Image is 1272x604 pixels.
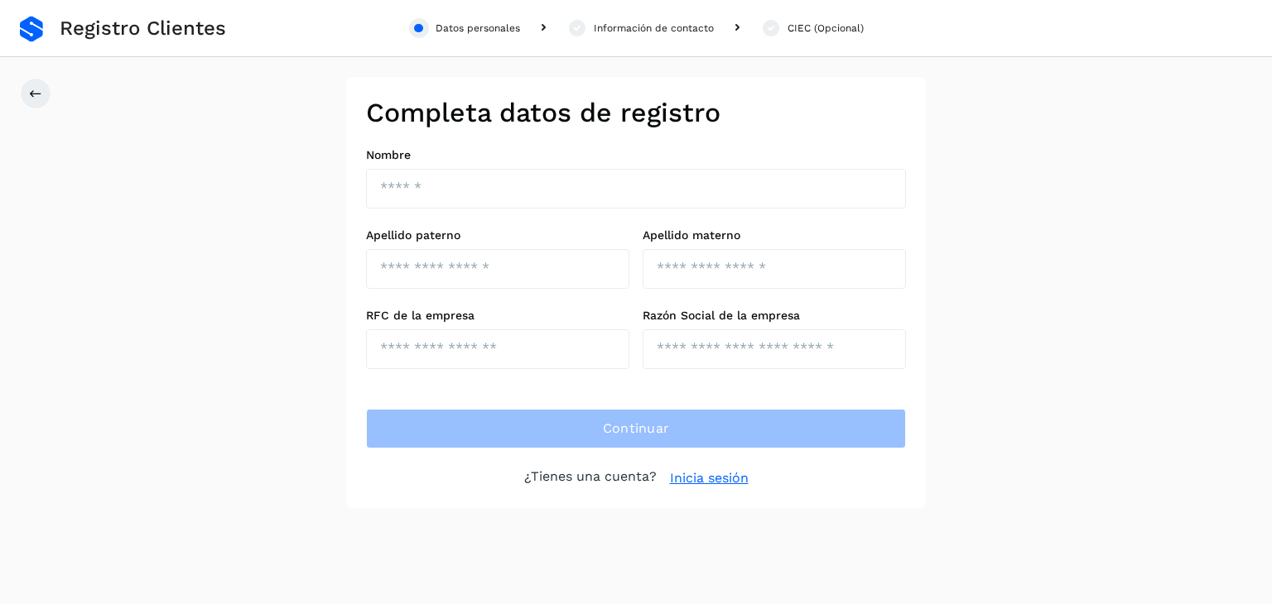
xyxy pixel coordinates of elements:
[643,309,906,323] label: Razón Social de la empresa
[60,17,226,41] span: Registro Clientes
[594,21,714,36] div: Información de contacto
[670,468,749,488] a: Inicia sesión
[366,97,906,128] h2: Completa datos de registro
[603,419,670,438] span: Continuar
[366,309,629,323] label: RFC de la empresa
[788,21,864,36] div: CIEC (Opcional)
[366,148,906,162] label: Nombre
[643,228,906,242] label: Apellido materno
[436,21,520,36] div: Datos personales
[366,228,629,242] label: Apellido paterno
[366,409,906,448] button: Continuar
[524,468,657,488] p: ¿Tienes una cuenta?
